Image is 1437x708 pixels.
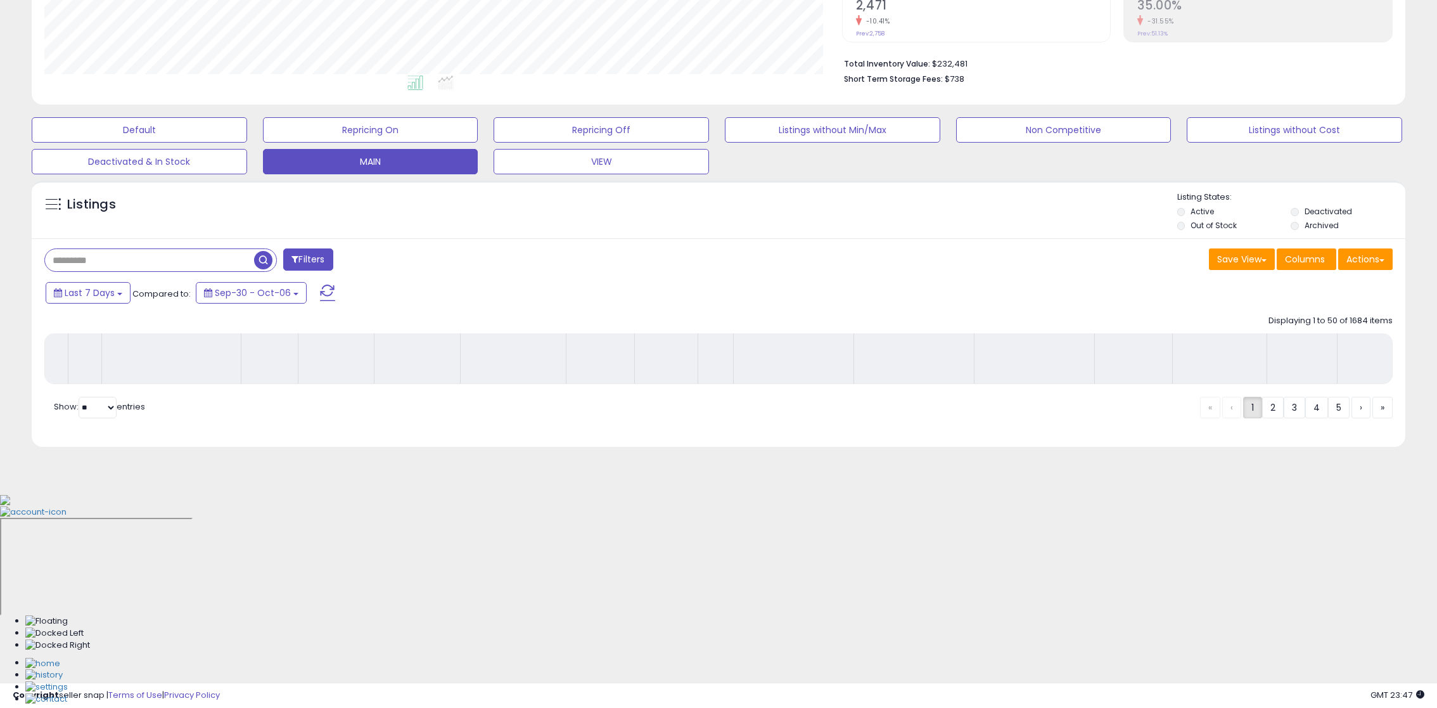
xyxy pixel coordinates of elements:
[844,58,930,69] b: Total Inventory Value:
[844,55,1383,70] li: $232,481
[1277,248,1336,270] button: Columns
[1285,253,1325,266] span: Columns
[1381,401,1384,414] span: »
[945,73,964,85] span: $738
[54,401,145,413] span: Show: entries
[1268,315,1393,327] div: Displaying 1 to 50 of 1684 items
[196,282,307,304] button: Sep-30 - Oct-06
[1191,220,1237,231] label: Out of Stock
[1187,117,1402,143] button: Listings without Cost
[1305,220,1339,231] label: Archived
[1328,397,1350,418] a: 5
[1191,206,1214,217] label: Active
[1143,16,1174,26] small: -31.55%
[1209,248,1275,270] button: Save View
[25,628,84,640] img: Docked Left
[856,30,885,37] small: Prev: 2,758
[25,669,63,681] img: History
[844,74,943,84] b: Short Term Storage Fees:
[283,248,333,271] button: Filters
[263,149,478,174] button: MAIN
[132,288,191,300] span: Compared to:
[1284,397,1305,418] a: 3
[46,282,131,304] button: Last 7 Days
[956,117,1172,143] button: Non Competitive
[1137,30,1168,37] small: Prev: 51.13%
[25,681,68,693] img: Settings
[494,149,709,174] button: VIEW
[494,117,709,143] button: Repricing Off
[263,117,478,143] button: Repricing On
[32,149,247,174] button: Deactivated & In Stock
[25,615,68,628] img: Floating
[25,640,90,652] img: Docked Right
[65,286,115,299] span: Last 7 Days
[1305,397,1328,418] a: 4
[1305,206,1352,217] label: Deactivated
[25,693,67,705] img: Contact
[1262,397,1284,418] a: 2
[67,196,116,214] h5: Listings
[1338,248,1393,270] button: Actions
[25,658,60,670] img: Home
[725,117,940,143] button: Listings without Min/Max
[1360,401,1362,414] span: ›
[1177,191,1406,203] p: Listing States:
[32,117,247,143] button: Default
[862,16,890,26] small: -10.41%
[1243,397,1262,418] a: 1
[215,286,291,299] span: Sep-30 - Oct-06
